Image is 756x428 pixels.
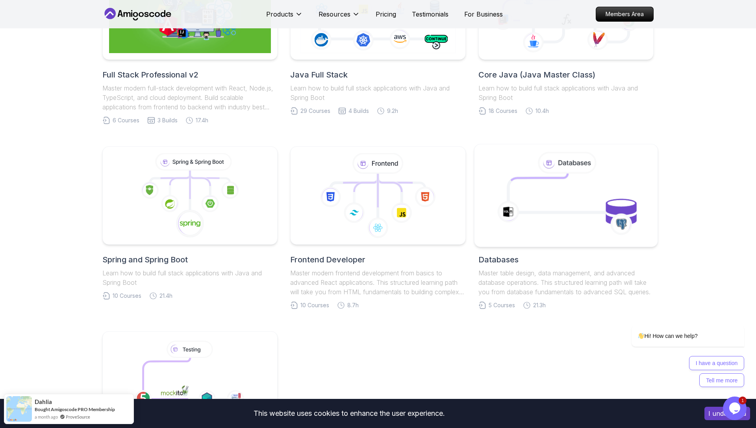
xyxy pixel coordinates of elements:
[596,7,653,21] p: Members Area
[535,107,549,115] span: 10.4h
[157,116,178,124] span: 3 Builds
[478,268,654,297] p: Master table design, data management, and advanced database operations. This structured learning ...
[35,398,52,405] span: Dahlia
[376,9,396,19] a: Pricing
[159,292,172,300] span: 21.4h
[723,397,748,420] iframe: chat widget
[66,413,90,420] a: ProveSource
[266,9,293,19] p: Products
[290,268,465,297] p: Master modern frontend development from basics to advanced React applications. This structured le...
[196,116,208,124] span: 17.4h
[489,107,517,115] span: 18 Courses
[704,407,750,420] button: Accept cookies
[102,254,278,265] h2: Spring and Spring Boot
[113,116,139,124] span: 6 Courses
[35,413,58,420] span: a month ago
[102,146,278,300] a: Spring and Spring BootLearn how to build full stack applications with Java and Spring Boot10 Cour...
[300,301,329,309] span: 10 Courses
[478,69,654,80] h2: Core Java (Java Master Class)
[319,9,360,25] button: Resources
[6,405,693,422] div: This website uses cookies to enhance the user experience.
[478,254,654,265] h2: Databases
[412,9,448,19] a: Testimonials
[266,9,303,25] button: Products
[478,146,654,309] a: DatabasesMaster table design, data management, and advanced database operations. This structured ...
[387,107,398,115] span: 9.2h
[102,83,278,112] p: Master modern full-stack development with React, Node.js, TypeScript, and cloud deployment. Build...
[464,9,503,19] a: For Business
[290,146,465,309] a: Frontend DeveloperMaster modern frontend development from basics to advanced React applications. ...
[102,69,278,80] h2: Full Stack Professional v2
[290,69,465,80] h2: Java Full Stack
[347,301,359,309] span: 8.7h
[113,292,141,300] span: 10 Courses
[102,268,278,287] p: Learn how to build full stack applications with Java and Spring Boot
[533,301,546,309] span: 21.3h
[478,83,654,102] p: Learn how to build full stack applications with Java and Spring Boot
[6,396,32,422] img: provesource social proof notification image
[606,254,748,393] iframe: chat widget
[596,7,654,22] a: Members Area
[300,107,330,115] span: 29 Courses
[290,254,465,265] h2: Frontend Developer
[489,301,515,309] span: 5 Courses
[290,83,465,102] p: Learn how to build full stack applications with Java and Spring Boot
[51,406,115,412] a: Amigoscode PRO Membership
[348,107,369,115] span: 4 Builds
[319,9,350,19] p: Resources
[35,406,50,412] span: Bought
